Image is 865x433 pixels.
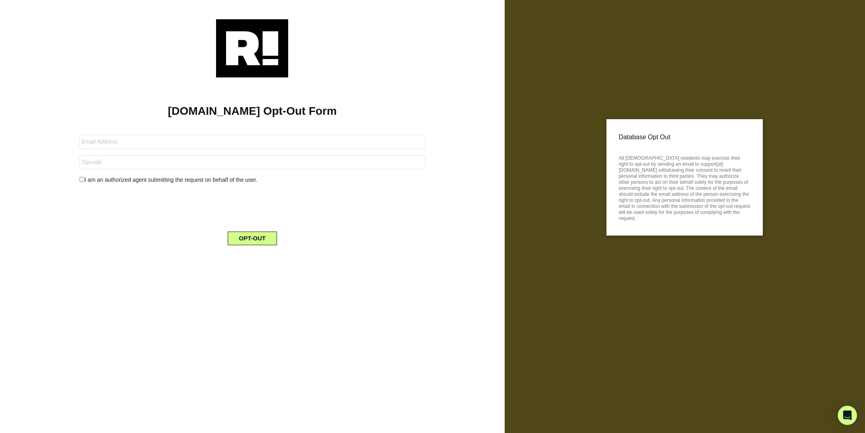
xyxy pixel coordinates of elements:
div: Open Intercom Messenger [838,406,857,425]
button: OPT-OUT [228,232,277,245]
input: Zipcode [79,155,425,169]
input: Email Address [79,135,425,149]
h1: [DOMAIN_NAME] Opt-Out Form [12,104,493,118]
p: Database Opt Out [618,131,751,143]
img: Retention.com [216,19,288,77]
iframe: reCAPTCHA [191,191,313,222]
p: All [DEMOGRAPHIC_DATA] residents may exercise their right to opt-out by sending an email to suppo... [618,153,751,222]
div: I am an authorized agent submitting the request on behalf of the user. [73,176,431,184]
